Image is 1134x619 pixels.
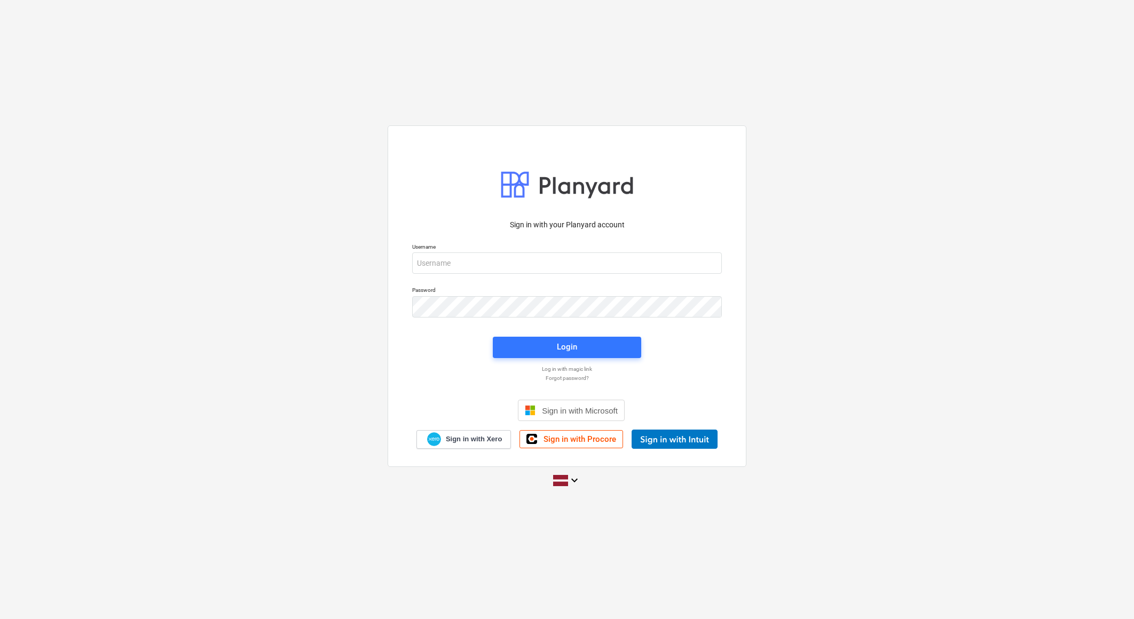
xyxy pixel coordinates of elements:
[568,474,581,487] i: keyboard_arrow_down
[416,430,511,449] a: Sign in with Xero
[544,434,616,444] span: Sign in with Procore
[412,287,722,296] p: Password
[493,337,641,358] button: Login
[407,375,727,382] a: Forgot password?
[557,340,577,354] div: Login
[427,432,441,447] img: Xero logo
[407,366,727,372] a: Log in with magic link
[446,434,502,444] span: Sign in with Xero
[412,252,722,274] input: Username
[412,243,722,252] p: Username
[519,430,623,448] a: Sign in with Procore
[542,406,618,415] span: Sign in with Microsoft
[525,405,535,416] img: Microsoft logo
[412,219,722,231] p: Sign in with your Planyard account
